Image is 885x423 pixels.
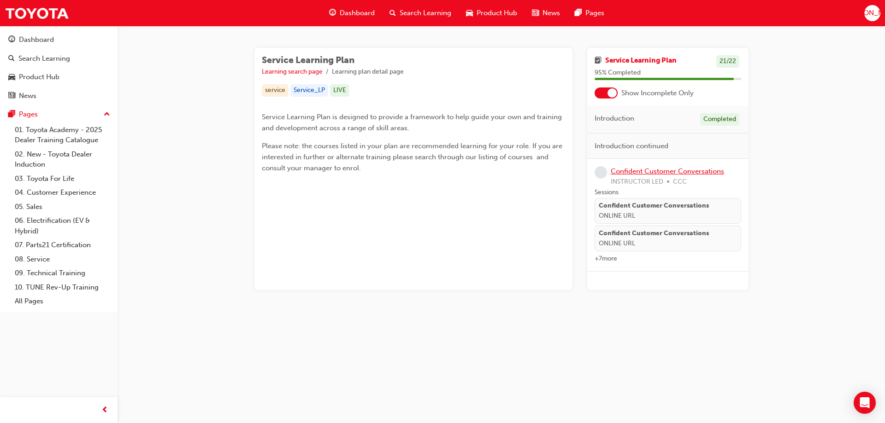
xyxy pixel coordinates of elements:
span: + 7 more [595,255,617,262]
button: Pages [4,106,114,123]
span: 95 % Completed [595,68,641,78]
div: Service_LP [290,84,328,97]
div: Dashboard [19,35,54,45]
li: Learning plan detail page [332,67,404,77]
span: Please note: the courses listed in your plan are recommended learning for your role. If you are i... [262,142,564,172]
span: Product Hub [477,8,517,18]
span: Service Learning Plan is designed to provide a framework to help guide your own and training and ... [262,113,564,132]
span: guage-icon [329,7,336,19]
div: Search Learning [18,53,70,64]
span: Pages [585,8,604,18]
a: 03. Toyota For Life [11,172,114,186]
span: pages-icon [575,7,582,19]
a: search-iconSearch Learning [382,4,459,23]
a: 05. Sales [11,200,114,214]
a: guage-iconDashboard [322,4,382,23]
a: 10. TUNE Rev-Up Training [11,280,114,295]
a: news-iconNews [525,4,567,23]
div: LIVE [330,84,349,97]
div: Product Hub [19,72,59,82]
a: Product Hub [4,69,114,86]
a: 06. Electrification (EV & Hybrid) [11,214,114,238]
a: All Pages [11,294,114,308]
span: Sessions [595,188,619,196]
div: News [19,91,36,101]
span: car-icon [8,73,15,81]
div: Pages [19,109,38,120]
span: News [543,8,560,18]
a: 04. Customer Experience [11,185,114,200]
span: Confident Customer Conversations [599,229,709,237]
span: Dashboard [340,8,375,18]
span: prev-icon [101,405,108,416]
span: Search Learning [400,8,451,18]
div: Completed [700,113,739,126]
div: service [262,84,289,97]
span: Service Learning Plan [262,55,354,65]
span: CCC [673,177,687,187]
span: learningRecordVerb_NONE-icon [595,166,607,179]
span: ONLINE URL [599,211,737,221]
img: Trak [5,3,69,23]
span: learningplan-icon [595,55,602,68]
span: Show Incomplete Only [621,88,694,99]
a: 07. Parts21 Certification [11,238,114,252]
span: news-icon [532,7,539,19]
a: 02. New - Toyota Dealer Induction [11,147,114,172]
span: up-icon [104,109,110,121]
span: search-icon [389,7,396,19]
span: Service Learning Plan [605,56,677,64]
a: 01. Toyota Academy - 2025 Dealer Training Catalogue [11,123,114,147]
div: 21 / 22 [716,55,739,68]
a: pages-iconPages [567,4,612,23]
a: Service Learning Plan [605,55,677,68]
button: DashboardSearch LearningProduct HubNews [4,29,114,106]
span: INSTRUCTOR LED [611,177,663,187]
div: Open Intercom Messenger [854,392,876,414]
span: news-icon [8,92,15,100]
span: search-icon [8,55,15,63]
a: car-iconProduct Hub [459,4,525,23]
button: [PERSON_NAME] [864,5,880,21]
a: Learning search page [262,68,323,75]
span: Introduction continued [595,141,668,151]
a: Dashboard [4,31,114,48]
a: Search Learning [4,50,114,67]
span: car-icon [466,7,473,19]
a: 09. Technical Training [11,266,114,280]
span: pages-icon [8,110,15,119]
span: Confident Customer Conversations [599,202,709,209]
a: 08. Service [11,252,114,267]
span: guage-icon [8,36,15,44]
a: News [4,87,114,104]
a: Confident Customer Conversations [611,167,724,175]
span: ONLINE URL [599,238,737,249]
span: Introduction [595,113,634,124]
